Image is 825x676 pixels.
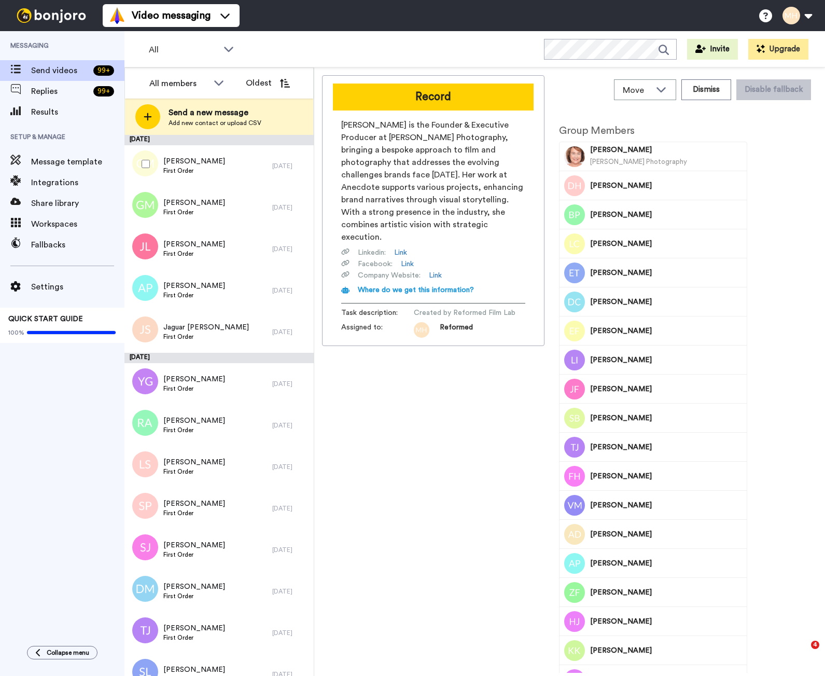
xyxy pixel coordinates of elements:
[163,416,225,426] span: [PERSON_NAME]
[681,79,731,100] button: Dismiss
[272,421,309,430] div: [DATE]
[132,275,158,301] img: ap.png
[31,218,124,230] span: Workspaces
[163,333,249,341] span: First Order
[238,73,298,93] button: Oldest
[564,582,585,603] img: Image of Zoe Farris
[132,493,158,519] img: sp.png
[590,355,743,365] span: [PERSON_NAME]
[163,582,225,592] span: [PERSON_NAME]
[790,641,815,666] iframe: Intercom live chat
[564,437,585,458] img: Image of Tobias Janssen
[358,247,386,258] span: Linkedin :
[132,316,158,342] img: js.png
[414,308,515,318] span: Created by Reformed Film Lab
[272,328,309,336] div: [DATE]
[132,368,158,394] img: yg.png
[564,379,585,399] img: Image of Jing Fang
[93,65,114,76] div: 99 +
[564,553,585,574] img: Image of Amanda Page
[31,106,124,118] span: Results
[31,85,89,98] span: Replies
[687,39,738,60] button: Invite
[31,281,124,293] span: Settings
[163,457,225,467] span: [PERSON_NAME]
[272,162,309,170] div: [DATE]
[401,259,414,269] a: Link
[8,315,83,323] span: QUICK START GUIDE
[132,534,158,560] img: sj.png
[163,291,225,299] span: First Order
[590,158,687,165] span: [PERSON_NAME] Photography
[358,286,474,294] span: Where do we get this information?
[163,426,225,434] span: First Order
[590,616,743,627] span: [PERSON_NAME]
[564,495,585,516] img: Image of Victoria Michalski
[124,353,314,363] div: [DATE]
[31,156,124,168] span: Message template
[163,208,225,216] span: First Order
[163,467,225,476] span: First Order
[163,499,225,509] span: [PERSON_NAME]
[564,524,585,545] img: Image of Alexander DeHart
[748,39,808,60] button: Upgrade
[163,198,225,208] span: [PERSON_NAME]
[564,175,585,196] img: Image of Daniel Hu
[163,509,225,517] span: First Order
[564,146,585,167] img: Image of AMY FLETCHER
[163,374,225,384] span: [PERSON_NAME]
[272,286,309,295] div: [DATE]
[590,239,743,249] span: [PERSON_NAME]
[590,587,743,598] span: [PERSON_NAME]
[132,617,158,643] img: tj.png
[559,125,747,136] h2: Group Members
[590,181,743,191] span: [PERSON_NAME]
[272,245,309,253] div: [DATE]
[132,233,158,259] img: jl.png
[564,408,585,429] img: Image of Sal Battaglia
[272,504,309,513] div: [DATE]
[564,321,585,341] img: Image of Elijah Fenton
[429,270,442,281] a: Link
[341,308,414,318] span: Task description :
[109,7,125,24] img: vm-color.svg
[163,550,225,559] span: First Order
[590,442,743,452] span: [PERSON_NAME]
[590,145,743,155] span: [PERSON_NAME]
[272,629,309,637] div: [DATE]
[132,192,158,218] img: gm.png
[394,247,407,258] a: Link
[811,641,819,649] span: 4
[31,64,89,77] span: Send videos
[414,322,429,338] img: 7a4b60ad-6bb8-4f3f-bb48-e16bbc44950d.png
[590,297,743,307] span: [PERSON_NAME]
[590,471,743,481] span: [PERSON_NAME]
[272,203,309,212] div: [DATE]
[47,649,89,657] span: Collapse menu
[358,270,421,281] span: Company Website :
[31,239,124,251] span: Fallbacks
[27,646,97,659] button: Collapse menu
[149,44,218,56] span: All
[272,587,309,596] div: [DATE]
[31,176,124,189] span: Integrations
[132,576,158,602] img: dm.png
[564,292,585,312] img: Image of Daniel Cooper
[590,210,743,220] span: [PERSON_NAME]
[149,77,208,90] div: All members
[341,119,525,243] span: [PERSON_NAME] is the Founder & Executive Producer at [PERSON_NAME] Photography, bringing a bespok...
[272,463,309,471] div: [DATE]
[124,135,314,145] div: [DATE]
[163,623,225,633] span: [PERSON_NAME]
[31,197,124,210] span: Share library
[163,250,225,258] span: First Order
[590,500,743,511] span: [PERSON_NAME]
[8,328,24,337] span: 100%
[163,633,225,642] span: First Order
[163,665,225,675] span: [PERSON_NAME]
[590,384,743,394] span: [PERSON_NAME]
[590,268,743,278] span: [PERSON_NAME]
[341,322,414,338] span: Assigned to:
[163,239,225,250] span: [PERSON_NAME]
